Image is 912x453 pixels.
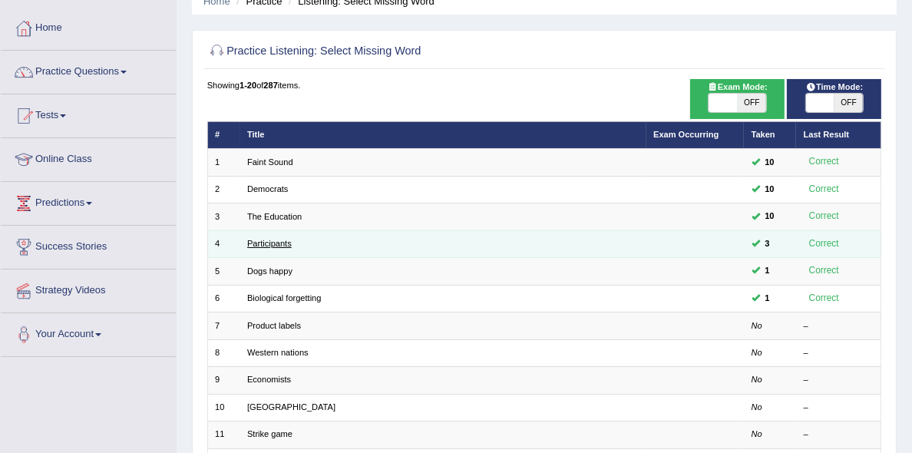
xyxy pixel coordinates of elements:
[247,293,321,303] a: Biological forgetting
[207,79,882,91] div: Showing of items.
[752,375,762,384] em: No
[247,429,292,438] a: Strike game
[801,81,868,94] span: Time Mode:
[690,79,785,119] div: Show exams occurring in exams
[804,402,874,414] div: –
[207,339,240,366] td: 8
[1,7,176,45] a: Home
[738,94,766,112] span: OFF
[702,81,772,94] span: Exam Mode:
[207,121,240,148] th: #
[207,422,240,448] td: 11
[247,184,288,193] a: Democrats
[240,121,646,148] th: Title
[207,230,240,257] td: 4
[804,428,874,441] div: –
[263,81,277,90] b: 287
[760,210,780,223] span: You cannot take this question anymore
[804,291,844,306] div: Correct
[1,313,176,352] a: Your Account
[804,154,844,170] div: Correct
[752,402,762,412] em: No
[752,429,762,438] em: No
[653,130,719,139] a: Exam Occurring
[207,258,240,285] td: 5
[247,402,335,412] a: [GEOGRAPHIC_DATA]
[804,374,874,386] div: –
[247,321,301,330] a: Product labels
[207,41,626,61] h2: Practice Listening: Select Missing Word
[752,348,762,357] em: No
[760,292,775,306] span: You can still take this question
[247,212,302,221] a: The Education
[804,209,844,224] div: Correct
[834,94,863,112] span: OFF
[207,285,240,312] td: 6
[804,236,844,252] div: Correct
[752,321,762,330] em: No
[247,239,292,248] a: Participants
[1,182,176,220] a: Predictions
[1,226,176,264] a: Success Stories
[240,81,256,90] b: 1-20
[247,375,291,384] a: Economists
[804,320,874,332] div: –
[1,51,176,89] a: Practice Questions
[207,394,240,421] td: 10
[760,183,780,197] span: You cannot take this question anymore
[804,182,844,197] div: Correct
[247,348,309,357] a: Western nations
[760,237,775,251] span: You can still take this question
[247,266,292,276] a: Dogs happy
[207,312,240,339] td: 7
[744,121,796,148] th: Taken
[796,121,881,148] th: Last Result
[760,156,780,170] span: You cannot take this question anymore
[1,138,176,177] a: Online Class
[207,203,240,230] td: 3
[207,149,240,176] td: 1
[1,94,176,133] a: Tests
[207,176,240,203] td: 2
[804,263,844,279] div: Correct
[760,264,775,278] span: You can still take this question
[247,157,293,167] a: Faint Sound
[207,367,240,394] td: 9
[804,347,874,359] div: –
[1,269,176,308] a: Strategy Videos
